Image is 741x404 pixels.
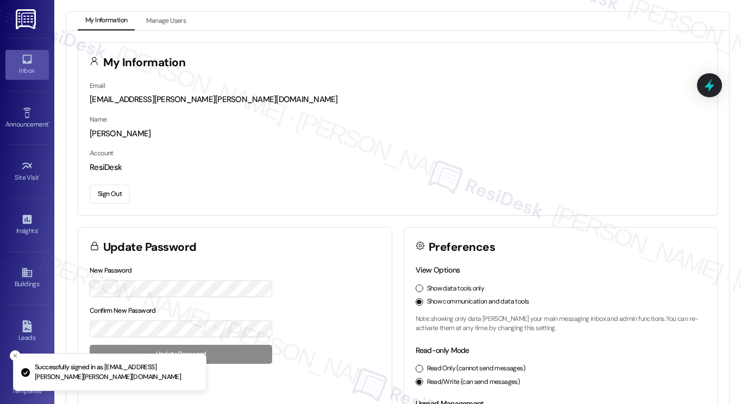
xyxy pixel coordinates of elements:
div: ResiDesk [90,162,706,173]
p: Note: showing only data [PERSON_NAME] your main messaging inbox and admin functions. You can re-a... [416,314,706,333]
label: Read/Write (can send messages) [427,377,520,387]
span: • [39,172,41,180]
h3: Update Password [103,242,197,253]
button: Close toast [10,350,21,361]
button: Sign Out [90,185,130,204]
div: [EMAIL_ADDRESS][PERSON_NAME][PERSON_NAME][DOMAIN_NAME] [90,94,706,105]
span: • [48,119,50,127]
button: Manage Users [139,12,193,30]
button: My Information [78,12,135,30]
label: Read-only Mode [416,345,469,355]
label: Show data tools only [427,284,485,294]
label: Name [90,115,107,124]
p: Successfully signed in as [EMAIL_ADDRESS][PERSON_NAME][PERSON_NAME][DOMAIN_NAME] [35,363,197,382]
span: • [37,225,39,233]
a: Leads [5,317,49,346]
label: Account [90,149,114,157]
h3: Preferences [429,242,495,253]
img: ResiDesk Logo [16,9,38,29]
a: Templates • [5,370,49,400]
label: Show communication and data tools [427,297,529,307]
a: Site Visit • [5,157,49,186]
h3: My Information [103,57,186,68]
label: Email [90,81,105,90]
a: Insights • [5,210,49,239]
a: Inbox [5,50,49,79]
label: New Password [90,266,132,275]
label: Read Only (cannot send messages) [427,364,525,374]
div: [PERSON_NAME] [90,128,706,140]
label: View Options [416,265,460,275]
label: Confirm New Password [90,306,156,315]
a: Buildings [5,263,49,293]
